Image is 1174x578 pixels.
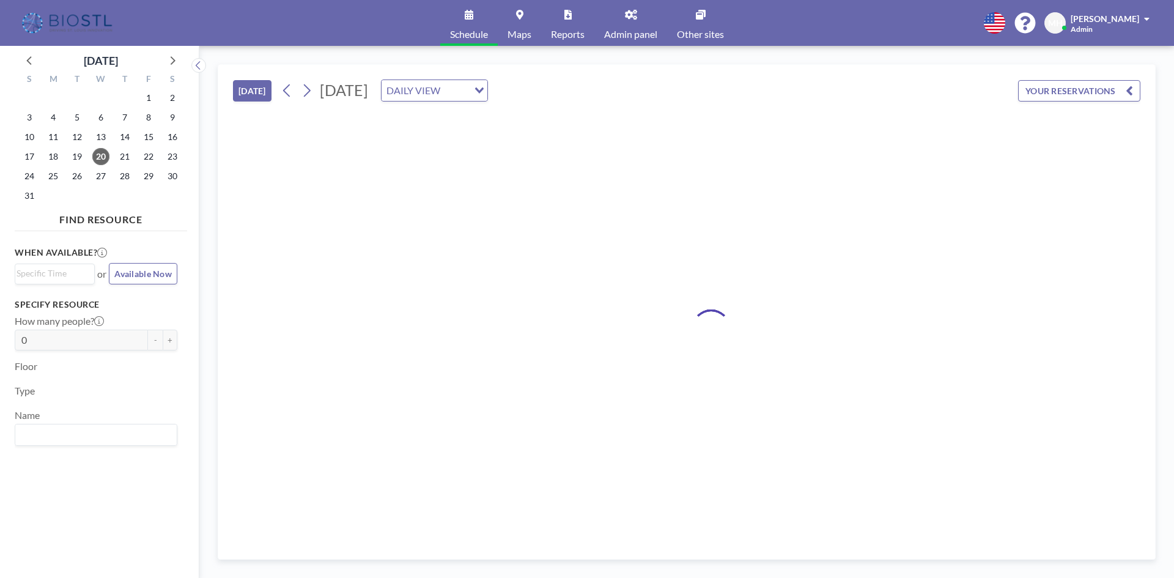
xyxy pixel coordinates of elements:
[45,168,62,185] span: Monday, August 25, 2025
[15,209,187,226] h4: FIND RESOURCE
[21,148,38,165] span: Sunday, August 17, 2025
[21,187,38,204] span: Sunday, August 31, 2025
[15,385,35,397] label: Type
[140,89,157,106] span: Friday, August 1, 2025
[163,330,177,350] button: +
[21,128,38,146] span: Sunday, August 10, 2025
[677,29,724,39] span: Other sites
[45,128,62,146] span: Monday, August 11, 2025
[45,148,62,165] span: Monday, August 18, 2025
[140,109,157,126] span: Friday, August 8, 2025
[17,267,87,280] input: Search for option
[89,72,113,88] div: W
[92,148,109,165] span: Wednesday, August 20, 2025
[508,29,531,39] span: Maps
[1071,24,1093,34] span: Admin
[15,424,177,445] div: Search for option
[450,29,488,39] span: Schedule
[164,168,181,185] span: Saturday, August 30, 2025
[113,72,136,88] div: T
[15,299,177,310] h3: Specify resource
[382,80,487,101] div: Search for option
[15,360,37,372] label: Floor
[17,427,170,443] input: Search for option
[148,330,163,350] button: -
[164,89,181,106] span: Saturday, August 2, 2025
[140,128,157,146] span: Friday, August 15, 2025
[384,83,443,98] span: DAILY VIEW
[15,409,40,421] label: Name
[1018,80,1140,102] button: YOUR RESERVATIONS
[92,168,109,185] span: Wednesday, August 27, 2025
[45,109,62,126] span: Monday, August 4, 2025
[116,128,133,146] span: Thursday, August 14, 2025
[15,264,94,283] div: Search for option
[68,109,86,126] span: Tuesday, August 5, 2025
[140,148,157,165] span: Friday, August 22, 2025
[68,168,86,185] span: Tuesday, August 26, 2025
[320,81,368,99] span: [DATE]
[140,168,157,185] span: Friday, August 29, 2025
[116,148,133,165] span: Thursday, August 21, 2025
[21,168,38,185] span: Sunday, August 24, 2025
[92,109,109,126] span: Wednesday, August 6, 2025
[116,168,133,185] span: Thursday, August 28, 2025
[116,109,133,126] span: Thursday, August 7, 2025
[233,80,271,102] button: [DATE]
[21,109,38,126] span: Sunday, August 3, 2025
[18,72,42,88] div: S
[68,148,86,165] span: Tuesday, August 19, 2025
[604,29,657,39] span: Admin panel
[15,315,104,327] label: How many people?
[68,128,86,146] span: Tuesday, August 12, 2025
[444,83,467,98] input: Search for option
[164,109,181,126] span: Saturday, August 9, 2025
[42,72,65,88] div: M
[65,72,89,88] div: T
[136,72,160,88] div: F
[160,72,184,88] div: S
[114,269,172,279] span: Available Now
[1048,18,1063,29] span: MH
[1071,13,1139,24] span: [PERSON_NAME]
[20,11,117,35] img: organization-logo
[97,268,106,280] span: or
[551,29,585,39] span: Reports
[92,128,109,146] span: Wednesday, August 13, 2025
[109,263,177,284] button: Available Now
[84,52,118,69] div: [DATE]
[164,128,181,146] span: Saturday, August 16, 2025
[164,148,181,165] span: Saturday, August 23, 2025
